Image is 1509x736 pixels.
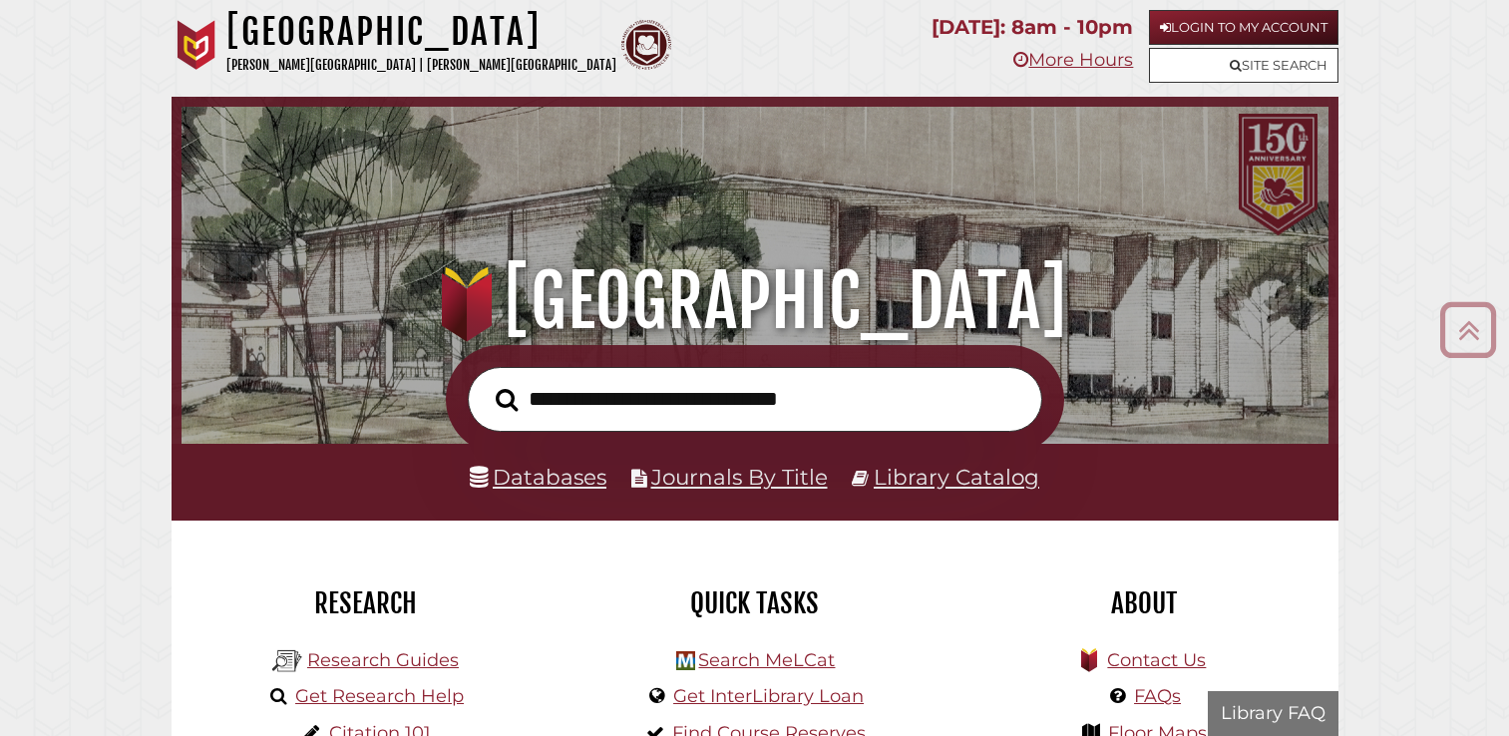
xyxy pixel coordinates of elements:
a: Site Search [1149,48,1338,83]
p: [DATE]: 8am - 10pm [932,10,1133,45]
a: Research Guides [307,649,459,671]
h1: [GEOGRAPHIC_DATA] [226,10,616,54]
a: Journals By Title [651,464,828,490]
button: Search [486,383,528,418]
h2: Quick Tasks [575,586,935,620]
img: Hekman Library Logo [272,646,302,676]
a: Login to My Account [1149,10,1338,45]
a: Get InterLibrary Loan [673,685,864,707]
a: Library Catalog [874,464,1039,490]
h2: About [964,586,1323,620]
a: Back to Top [1432,313,1504,346]
a: Databases [470,464,606,490]
p: [PERSON_NAME][GEOGRAPHIC_DATA] | [PERSON_NAME][GEOGRAPHIC_DATA] [226,54,616,77]
h1: [GEOGRAPHIC_DATA] [203,257,1306,345]
a: Get Research Help [295,685,464,707]
a: More Hours [1013,49,1133,71]
a: Search MeLCat [698,649,835,671]
i: Search [496,387,518,411]
a: Contact Us [1107,649,1206,671]
h2: Research [187,586,546,620]
img: Hekman Library Logo [676,651,695,670]
a: FAQs [1134,685,1181,707]
img: Calvin University [172,20,221,70]
img: Calvin Theological Seminary [621,20,671,70]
